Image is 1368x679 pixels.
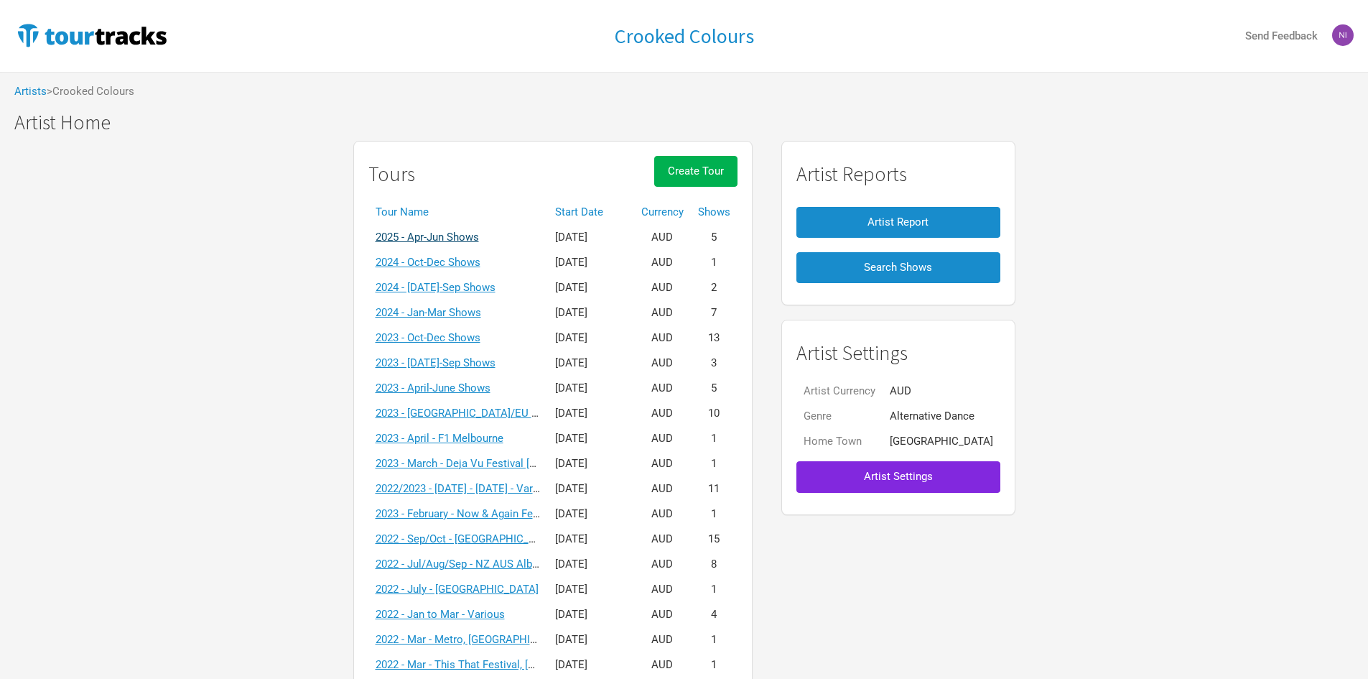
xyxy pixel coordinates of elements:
span: Create Tour [668,165,724,177]
td: [DATE] [548,250,634,275]
a: 2022 - July - [GEOGRAPHIC_DATA] [376,583,539,596]
td: AUD [634,552,691,577]
td: AUD [634,476,691,502]
td: [DATE] [548,527,634,552]
a: Artist Report [796,200,1000,245]
td: [DATE] [548,652,634,678]
span: Search Shows [864,261,932,274]
td: [DATE] [548,602,634,627]
a: Artists [14,85,47,98]
td: 1 [691,577,737,602]
td: AUD [634,250,691,275]
td: [DATE] [548,451,634,476]
a: Create Tour [654,156,737,200]
td: AUD [634,275,691,300]
td: AUD [634,602,691,627]
a: Search Shows [796,245,1000,290]
a: 2024 - [DATE]-Sep Shows [376,281,495,294]
h1: Artist Reports [796,163,1000,185]
span: Artist Settings [864,470,933,483]
a: 2022 - Sep/Oct - [GEOGRAPHIC_DATA] CAN Tour [376,532,608,545]
td: AUD [883,379,1000,404]
td: Home Town [796,429,883,454]
td: [DATE] [548,577,634,602]
td: [DATE] [548,300,634,325]
td: 1 [691,250,737,275]
td: 5 [691,225,737,250]
img: Nicolas [1332,24,1354,46]
a: 2023 - March - Deja Vu Festival [GEOGRAPHIC_DATA] [376,457,630,470]
td: 1 [691,426,737,451]
td: AUD [634,451,691,476]
td: 11 [691,476,737,502]
a: 2022 - Mar - Metro, [GEOGRAPHIC_DATA] (GSN) [376,633,603,646]
td: Alternative Dance [883,404,1000,429]
strong: Send Feedback [1245,29,1318,42]
td: [DATE] [548,325,634,351]
td: [DATE] [548,351,634,376]
td: 2 [691,275,737,300]
button: Artist Report [796,207,1000,238]
a: 2023 - April-June Shows [376,382,490,394]
td: 4 [691,602,737,627]
button: Artist Settings [796,461,1000,492]
a: Crooked Colours [615,25,754,47]
h1: Tours [368,163,415,185]
td: AUD [634,351,691,376]
td: Genre [796,404,883,429]
td: [DATE] [548,502,634,527]
td: AUD [634,627,691,652]
td: AUD [634,325,691,351]
a: 2024 - Jan-Mar Shows [376,306,481,319]
h1: Artist Settings [796,342,1000,364]
h1: Artist Home [14,111,1368,134]
td: [DATE] [548,376,634,401]
td: 10 [691,401,737,426]
td: 3 [691,351,737,376]
td: 1 [691,627,737,652]
td: [GEOGRAPHIC_DATA] [883,429,1000,454]
td: 15 [691,527,737,552]
th: Currency [634,200,691,225]
th: Start Date [548,200,634,225]
td: Artist Currency [796,379,883,404]
a: 2022 - Jan to Mar - Various [376,608,505,621]
img: TourTracks [14,21,169,50]
td: AUD [634,652,691,678]
td: [DATE] [548,627,634,652]
a: 2022 - Mar - This That Festival, [GEOGRAPHIC_DATA] [376,658,628,671]
td: [DATE] [548,401,634,426]
span: > Crooked Colours [47,86,134,97]
a: 2023 - Oct-Dec Shows [376,331,480,344]
td: AUD [634,502,691,527]
td: AUD [634,300,691,325]
td: AUD [634,376,691,401]
td: 13 [691,325,737,351]
td: 8 [691,552,737,577]
td: [DATE] [548,225,634,250]
td: 1 [691,502,737,527]
td: [DATE] [548,476,634,502]
a: 2023 - [GEOGRAPHIC_DATA]/EU Tour [376,407,553,420]
a: 2024 - Oct-Dec Shows [376,256,480,269]
td: AUD [634,225,691,250]
h1: Crooked Colours [615,23,754,49]
td: [DATE] [548,552,634,577]
th: Shows [691,200,737,225]
a: 2025 - Apr-Jun Shows [376,231,479,244]
td: 1 [691,451,737,476]
td: AUD [634,401,691,426]
a: 2022 - Jul/Aug/Sep - NZ AUS Album Tour [376,558,572,571]
td: AUD [634,577,691,602]
a: 2023 - February - Now & Again Festival [376,507,559,520]
td: [DATE] [548,426,634,451]
a: 2023 - [DATE]-Sep Shows [376,356,495,369]
th: Tour Name [368,200,548,225]
a: 2023 - April - F1 Melbourne [376,432,503,445]
td: 1 [691,652,737,678]
td: AUD [634,426,691,451]
td: 7 [691,300,737,325]
td: [DATE] [548,275,634,300]
button: Search Shows [796,252,1000,283]
a: Artist Settings [796,454,1000,499]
